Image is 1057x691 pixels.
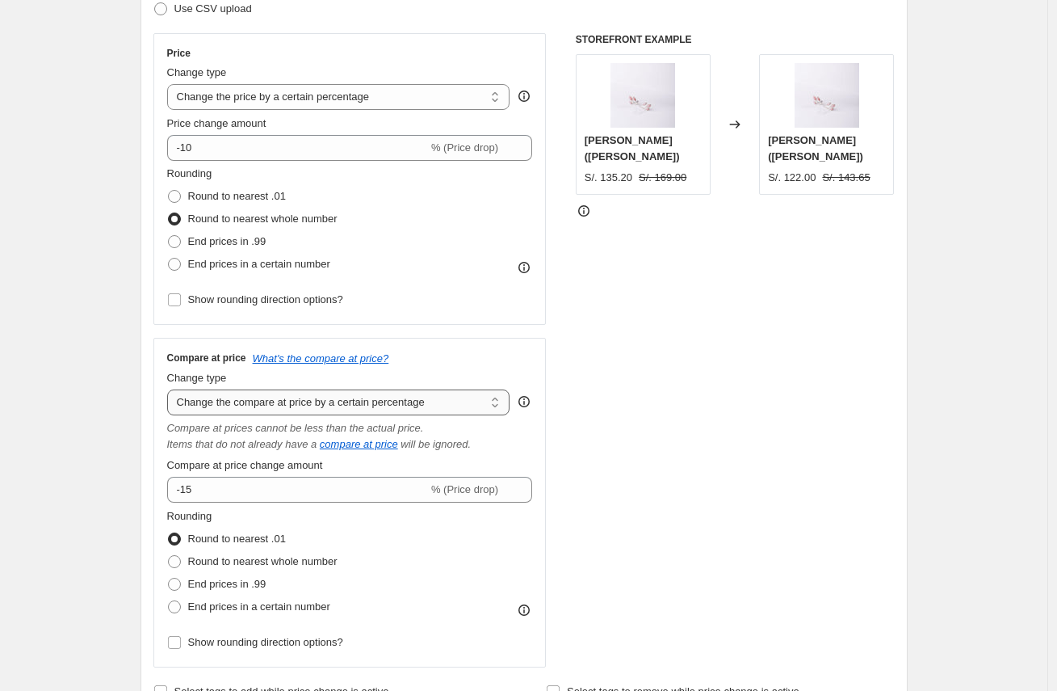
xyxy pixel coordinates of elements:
span: Change type [167,372,227,384]
span: Round to nearest whole number [188,555,338,567]
span: Compare at price change amount [167,459,323,471]
span: Show rounding direction options? [188,636,343,648]
strike: S/. 143.65 [822,170,870,186]
span: Round to nearest .01 [188,190,286,202]
span: End prices in .99 [188,578,266,590]
span: Round to nearest whole number [188,213,338,225]
div: help [516,88,532,104]
span: End prices in a certain number [188,600,330,613]
h6: STOREFRONT EXAMPLE [576,33,895,46]
span: Round to nearest .01 [188,533,286,545]
img: aretes-laurella-or_80x.jpg [610,63,675,128]
span: Rounding [167,510,212,522]
img: aretes-laurella-or_80x.jpg [795,63,859,128]
span: Rounding [167,167,212,179]
div: S/. 122.00 [768,170,816,186]
input: -15 [167,135,428,161]
span: Use CSV upload [174,2,252,15]
h3: Price [167,47,191,60]
i: Items that do not already have a [167,438,317,450]
i: will be ignored. [401,438,471,450]
i: Compare at prices cannot be less than the actual price. [167,422,424,434]
div: help [516,394,532,410]
input: -15 [167,477,428,503]
strike: S/. 169.00 [639,170,686,186]
button: compare at price [320,438,398,450]
span: [PERSON_NAME] ([PERSON_NAME]) [585,134,680,162]
span: End prices in a certain number [188,258,330,270]
span: % (Price drop) [431,483,498,495]
h3: Compare at price [167,352,246,364]
span: Change type [167,66,227,78]
button: What's the compare at price? [253,352,389,364]
div: S/. 135.20 [585,170,632,186]
span: Show rounding direction options? [188,293,343,305]
span: End prices in .99 [188,235,266,247]
span: % (Price drop) [431,141,498,154]
span: [PERSON_NAME] ([PERSON_NAME]) [768,134,863,162]
span: Price change amount [167,117,266,129]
